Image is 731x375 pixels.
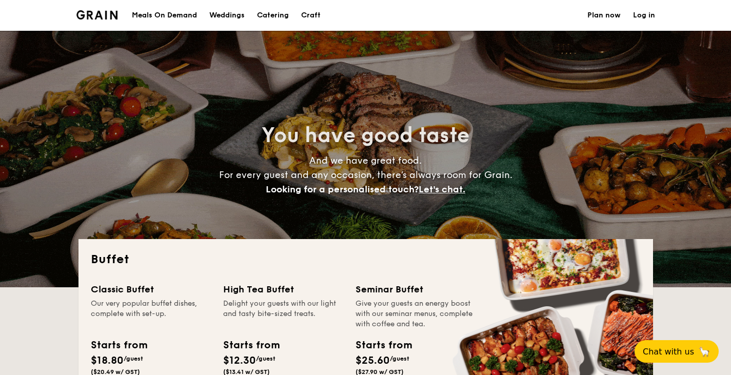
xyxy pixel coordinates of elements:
div: Starts from [91,338,147,353]
span: Chat with us [643,347,694,357]
div: Starts from [223,338,279,353]
span: /guest [124,355,143,362]
span: Let's chat. [419,184,465,195]
button: Chat with us🦙 [635,340,719,363]
div: Our very popular buffet dishes, complete with set-up. [91,299,211,329]
div: High Tea Buffet [223,282,343,297]
span: $12.30 [223,354,256,367]
span: /guest [390,355,409,362]
span: $25.60 [355,354,390,367]
div: Give your guests an energy boost with our seminar menus, complete with coffee and tea. [355,299,476,329]
div: Classic Buffet [91,282,211,297]
div: Seminar Buffet [355,282,476,297]
h2: Buffet [91,251,641,268]
img: Grain [76,10,118,19]
span: /guest [256,355,275,362]
span: 🦙 [698,346,710,358]
div: Starts from [355,338,411,353]
div: Delight your guests with our light and tasty bite-sized treats. [223,299,343,329]
span: $18.80 [91,354,124,367]
a: Logotype [76,10,118,19]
